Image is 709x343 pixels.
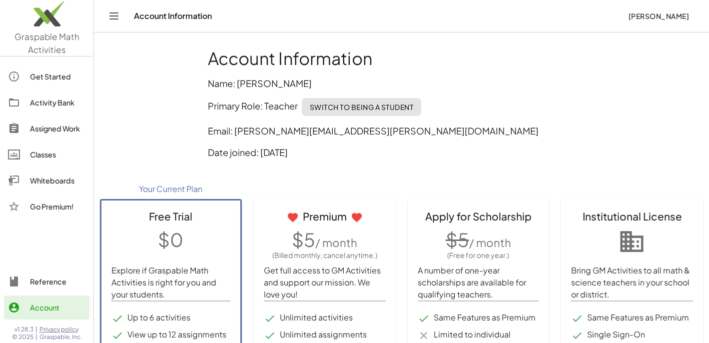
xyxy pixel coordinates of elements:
[111,264,230,300] p: Explore if Graspable Math Activities is right for you and your students.
[264,208,386,224] div: Premium
[264,226,386,252] p: $5
[208,98,596,116] p: Primary Role: Teacher
[30,122,85,134] div: Assigned Work
[35,325,37,333] span: |
[111,226,230,252] p: $0
[264,328,386,341] li: Unlimited assignments
[30,174,85,186] div: Whiteboards
[302,98,422,116] button: Switch to being a Student
[469,235,511,249] span: / month
[264,311,386,324] li: Unlimited activities
[39,333,82,341] span: Graspable, Inc.
[571,328,693,341] li: Single Sign-On
[111,328,230,341] li: View up to 12 assignments
[30,148,85,160] div: Classes
[111,311,230,324] li: Up to 6 activities
[4,295,89,319] a: Account
[30,301,85,313] div: Account
[418,208,540,224] div: Apply for Scholarship
[208,76,596,90] p: Name: [PERSON_NAME]
[30,200,85,212] div: Go Premium!
[418,264,540,300] p: A number of one-year scholarships are available for qualifying teachers.
[446,228,469,251] span: $5
[39,325,82,333] a: Privacy policy
[106,8,122,24] button: Toggle navigation
[30,275,85,287] div: Reference
[4,142,89,166] a: Classes
[571,264,693,300] p: Bring GM Activities to all math & science teachers in your school or district.
[111,208,230,224] div: Free Trial
[12,333,33,341] span: © 2025
[310,102,414,111] span: Switch to being a Student
[14,31,79,55] span: Graspable Math Activities
[571,311,693,324] li: Same Features as Premium
[4,269,89,293] a: Reference
[4,116,89,140] a: Assigned Work
[4,168,89,192] a: Whiteboards
[4,64,89,88] a: Get Started
[208,145,596,159] p: Date joined: [DATE]
[208,124,596,137] p: Email: [PERSON_NAME][EMAIL_ADDRESS][PERSON_NAME][DOMAIN_NAME]
[418,311,540,324] li: Same Features as Premium
[264,264,386,300] p: Get full access to GM Activities and support our mission. We love you!
[208,48,596,68] h1: Account Information
[35,333,37,341] span: |
[14,325,33,333] span: v1.28.3
[30,70,85,82] div: Get Started
[571,208,693,224] div: Institutional License
[620,7,697,25] button: [PERSON_NAME]
[628,11,689,20] span: [PERSON_NAME]
[4,90,89,114] a: Activity Bank
[315,235,357,249] span: / month
[30,96,85,108] div: Activity Bank
[100,179,242,199] div: Your Current Plan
